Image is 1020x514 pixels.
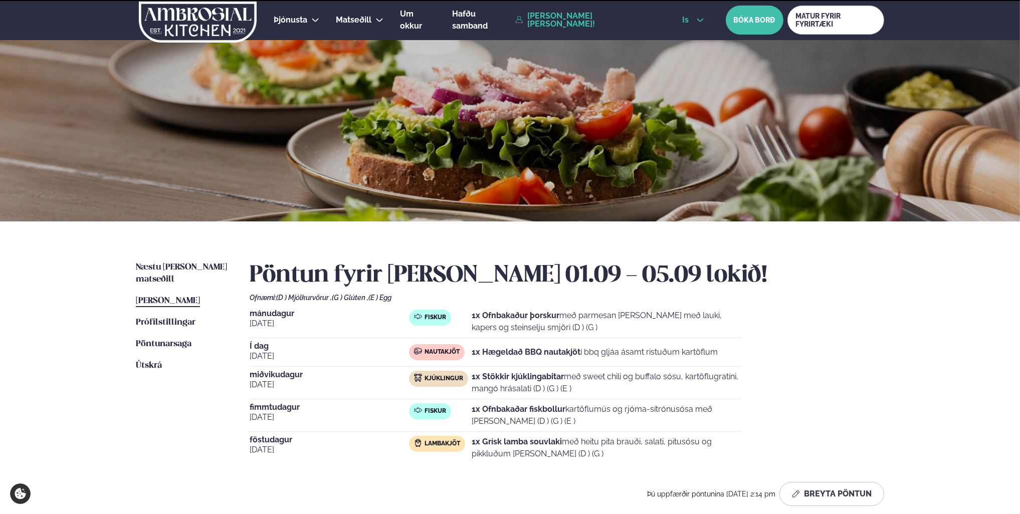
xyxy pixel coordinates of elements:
img: logo [138,2,258,43]
a: Hafðu samband [452,8,510,32]
button: Breyta Pöntun [779,482,884,506]
a: Cookie settings [10,483,31,504]
span: fimmtudagur [250,403,409,411]
img: beef.svg [414,347,422,355]
span: Lambakjöt [425,440,460,448]
span: (D ) Mjólkurvörur , [276,294,332,302]
span: Næstu [PERSON_NAME] matseðill [136,263,227,284]
img: fish.svg [414,313,422,321]
h2: Pöntun fyrir [PERSON_NAME] 01.09 - 05.09 lokið! [250,262,884,290]
span: Kjúklingur [425,375,463,383]
span: [DATE] [250,411,409,423]
a: Þjónusta [274,14,307,26]
span: [PERSON_NAME] [136,297,200,305]
span: [DATE] [250,379,409,391]
a: Pöntunarsaga [136,338,191,350]
span: Prófílstillingar [136,318,195,327]
span: Í dag [250,342,409,350]
span: föstudagur [250,436,409,444]
span: (E ) Egg [368,294,391,302]
span: Fiskur [425,314,446,322]
strong: 1x Hægeldað BBQ nautakjöt [472,347,580,357]
a: Næstu [PERSON_NAME] matseðill [136,262,230,286]
a: [PERSON_NAME] [PERSON_NAME]! [515,12,659,28]
span: Þú uppfærðir pöntunina [DATE] 2:14 pm [647,490,775,498]
span: Pöntunarsaga [136,340,191,348]
span: Fiskur [425,407,446,415]
div: Ofnæmi: [250,294,884,302]
span: (G ) Glúten , [332,294,368,302]
a: Um okkur [400,8,436,32]
span: is [682,16,692,24]
strong: 1x Grísk lamba souvlaki [472,437,562,446]
a: MATUR FYRIR FYRIRTÆKI [787,6,884,35]
strong: 1x Ofnbakaðar fiskbollur [472,404,565,414]
span: mánudagur [250,310,409,318]
strong: 1x Ofnbakaður þorskur [472,311,559,320]
p: með heitu pita brauði, salati, pitusósu og pikkluðum [PERSON_NAME] (D ) (G ) [472,436,741,460]
a: Útskrá [136,360,162,372]
span: Um okkur [400,9,422,31]
a: Matseðill [336,14,371,26]
p: með sweet chili og buffalo sósu, kartöflugratíni, mangó hrásalati (D ) (G ) (E ) [472,371,741,395]
a: Prófílstillingar [136,317,195,329]
img: chicken.svg [414,374,422,382]
p: með parmesan [PERSON_NAME] með lauki, kapers og steinselju smjöri (D ) (G ) [472,310,741,334]
span: Matseðill [336,15,371,25]
strong: 1x Stökkir kjúklingabitar [472,372,564,381]
button: BÓKA BORÐ [726,6,783,35]
span: Þjónusta [274,15,307,25]
p: kartöflumús og rjóma-sítrónusósa með [PERSON_NAME] (D ) (G ) (E ) [472,403,741,427]
span: [DATE] [250,318,409,330]
span: [DATE] [250,350,409,362]
p: í bbq gljáa ásamt ristuðum kartöflum [472,346,718,358]
span: [DATE] [250,444,409,456]
span: Nautakjöt [425,348,460,356]
span: miðvikudagur [250,371,409,379]
img: fish.svg [414,406,422,414]
span: Útskrá [136,361,162,370]
span: Hafðu samband [452,9,488,31]
button: is [674,16,712,24]
img: Lamb.svg [414,439,422,447]
a: [PERSON_NAME] [136,295,200,307]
